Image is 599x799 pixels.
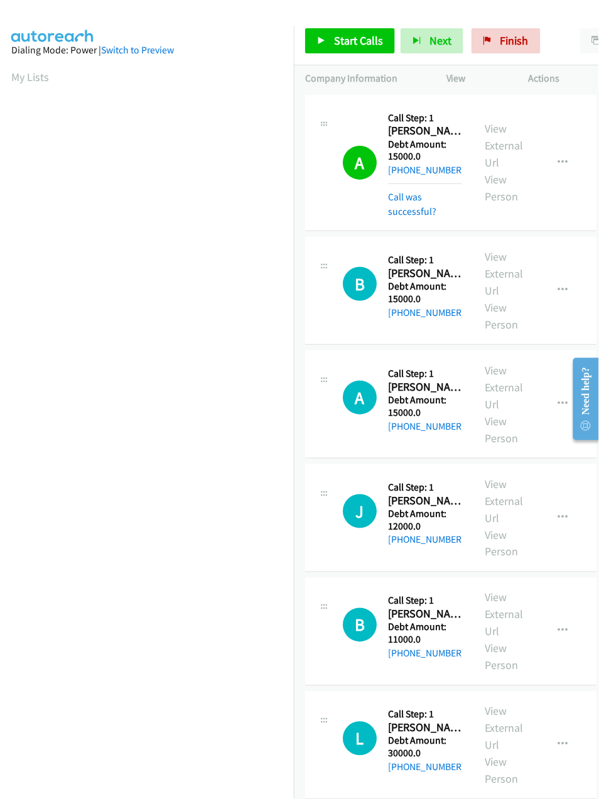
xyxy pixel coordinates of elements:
[485,477,523,525] a: View External Url
[388,621,462,646] h5: Debt Amount: 11000.0
[343,608,377,642] h1: B
[388,481,462,494] h5: Call Step: 1
[388,138,462,163] h5: Debt Amount: 15000.0
[485,704,523,753] a: View External Url
[388,494,462,508] h2: [PERSON_NAME] - Credit Card
[388,595,462,607] h5: Call Step: 1
[343,722,377,756] h1: L
[343,146,377,180] h1: A
[101,44,174,56] a: Switch to Preview
[472,28,541,53] a: Finish
[305,28,395,53] a: Start Calls
[388,607,462,622] h2: [PERSON_NAME] - Credit Card
[485,363,523,411] a: View External Url
[485,590,523,639] a: View External Url
[343,494,377,528] h1: J
[388,380,462,394] h2: [PERSON_NAME] - Credit Card
[529,71,588,86] p: Actions
[485,121,523,170] a: View External Url
[343,381,377,415] h1: A
[388,534,465,546] a: [PHONE_NUMBER]
[485,528,518,559] a: View Person
[388,648,465,660] a: [PHONE_NUMBER]
[388,124,462,138] h2: [PERSON_NAME] - Credit Card
[388,508,462,532] h5: Debt Amount: 12000.0
[388,709,462,721] h5: Call Step: 1
[500,33,529,48] span: Finish
[429,33,451,48] span: Next
[388,761,465,773] a: [PHONE_NUMBER]
[388,367,462,380] h5: Call Step: 1
[388,721,462,736] h2: [PERSON_NAME] - Credit Card
[563,349,599,449] iframe: Resource Center
[388,735,462,759] h5: Debt Amount: 30000.0
[388,191,436,218] a: Call was successful?
[401,28,463,53] button: Next
[334,33,383,48] span: Start Calls
[388,394,462,418] h5: Debt Amount: 15000.0
[388,112,462,124] h5: Call Step: 1
[11,70,49,84] a: My Lists
[388,420,465,432] a: [PHONE_NUMBER]
[343,267,377,301] h1: B
[388,164,465,176] a: [PHONE_NUMBER]
[485,755,518,786] a: View Person
[485,414,518,445] a: View Person
[446,71,506,86] p: View
[485,641,518,673] a: View Person
[388,307,465,318] a: [PHONE_NUMBER]
[11,43,283,58] div: Dialing Mode: Power |
[305,71,424,86] p: Company Information
[485,300,518,332] a: View Person
[388,280,462,305] h5: Debt Amount: 15000.0
[388,254,462,266] h5: Call Step: 1
[11,97,294,693] iframe: Dialpad
[485,172,518,204] a: View Person
[485,249,523,298] a: View External Url
[388,266,462,281] h2: [PERSON_NAME] - Personal Loan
